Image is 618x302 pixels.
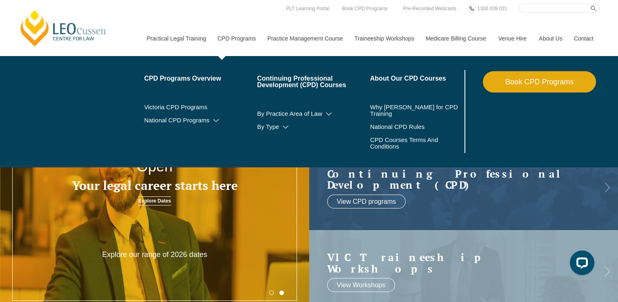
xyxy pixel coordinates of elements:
[257,124,370,130] a: By Type
[340,4,389,13] a: Book CPD Programs
[144,104,257,110] a: Victoria CPD Programs
[533,21,568,56] a: About Us
[327,194,406,208] a: View CPD programs
[483,71,596,92] a: Book CPD Programs
[370,137,442,150] a: CPD Courses Terms And Conditions
[144,75,257,82] a: CPD Programs Overview
[568,21,600,56] a: Contact
[144,117,257,124] a: National CPD Programs
[257,110,370,117] a: By Practice Area of Law
[477,6,507,11] span: 1300 039 031
[370,75,463,82] a: About Our CPD Courses
[419,21,492,56] a: Medicare Billing Course
[18,9,109,47] a: [PERSON_NAME] Centre for Law
[370,124,463,130] a: National CPD Rules
[269,291,274,295] button: 1
[284,4,331,13] a: PLT Learning Portal
[348,21,419,56] a: Traineeship Workshops
[138,196,171,205] a: Explore Dates
[327,168,584,190] h2: Continuing Professional Development (CPD)
[401,4,459,13] a: Pre-Recorded Webcasts
[141,21,212,56] a: Practical Legal Training
[327,278,395,292] a: View Workshops
[327,252,584,274] a: VIC Traineeship Workshops
[492,21,533,56] a: Venue Hire
[370,104,463,117] a: Why [PERSON_NAME] for CPD Training
[257,75,370,88] a: Continuing Professional Development (CPD) Courses
[563,247,598,282] iframe: LiveChat chat widget
[327,168,584,190] a: Continuing ProfessionalDevelopment (CPD)
[93,250,216,259] p: Explore our range of 2026 dates
[62,179,247,192] h3: Your legal career starts here
[62,142,247,175] h2: 2026 PLT Intakes Now Open
[475,4,509,13] a: 1300 039 031
[211,21,261,56] a: CPD Programs
[261,21,348,56] a: Practice Management Course
[279,291,284,295] button: 2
